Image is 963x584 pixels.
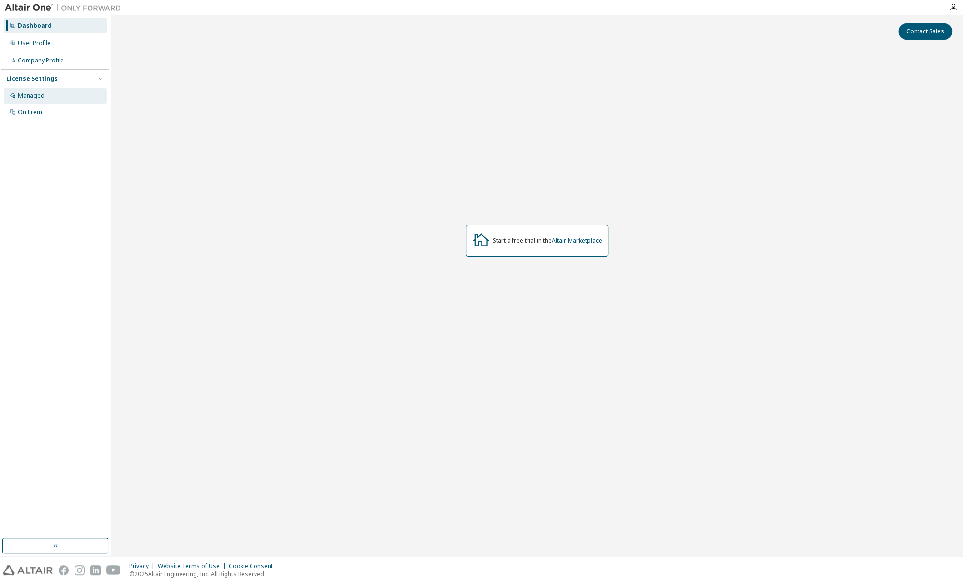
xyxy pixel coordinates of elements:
[158,562,229,570] div: Website Terms of Use
[59,565,69,575] img: facebook.svg
[552,236,602,245] a: Altair Marketplace
[18,108,42,116] div: On Prem
[5,3,126,13] img: Altair One
[75,565,85,575] img: instagram.svg
[106,565,120,575] img: youtube.svg
[493,237,602,245] div: Start a free trial in the
[3,565,53,575] img: altair_logo.svg
[18,57,64,64] div: Company Profile
[90,565,101,575] img: linkedin.svg
[18,39,51,47] div: User Profile
[898,23,952,40] button: Contact Sales
[129,570,279,578] p: © 2025 Altair Engineering, Inc. All Rights Reserved.
[129,562,158,570] div: Privacy
[229,562,279,570] div: Cookie Consent
[6,75,58,83] div: License Settings
[18,92,45,100] div: Managed
[18,22,52,30] div: Dashboard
